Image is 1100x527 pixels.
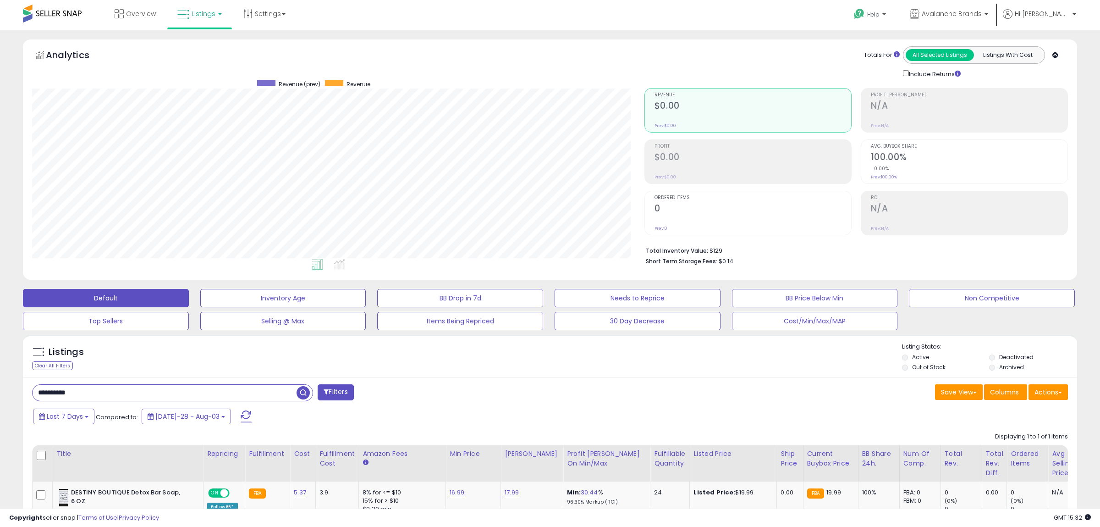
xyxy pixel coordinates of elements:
div: Ship Price [781,449,799,468]
label: Active [912,353,929,361]
b: Min: [567,488,581,497]
button: [DATE]-28 - Aug-03 [142,409,231,424]
label: Out of Stock [912,363,946,371]
div: Total Rev. Diff. [986,449,1003,478]
strong: Copyright [9,513,43,522]
div: Listed Price [693,449,773,459]
small: Prev: N/A [871,123,889,128]
a: Privacy Policy [119,513,159,522]
span: Compared to: [96,413,138,422]
div: Fulfillment Cost [319,449,355,468]
div: Avg Selling Price [1052,449,1085,478]
small: 0.00% [871,165,889,172]
button: Selling @ Max [200,312,366,330]
span: 2025-08-11 15:32 GMT [1054,513,1091,522]
span: Overview [126,9,156,18]
a: 17.99 [505,488,519,497]
div: Displaying 1 to 1 of 1 items [995,433,1068,441]
a: Hi [PERSON_NAME] [1003,9,1076,30]
span: Avg. Buybox Share [871,144,1067,149]
button: Items Being Repriced [377,312,543,330]
div: 0.00 [986,488,1000,497]
button: Actions [1028,384,1068,400]
h2: 0 [654,203,851,216]
div: 0 [1011,488,1048,497]
button: Top Sellers [23,312,189,330]
span: Hi [PERSON_NAME] [1015,9,1070,18]
b: Total Inventory Value: [646,247,708,255]
div: Title [56,449,199,459]
div: % [567,488,643,505]
div: $19.99 [693,488,770,497]
div: Totals For [864,51,900,60]
span: Avalanche Brands [922,9,982,18]
small: Amazon Fees. [363,459,368,467]
small: FBA [249,488,266,499]
button: Inventory Age [200,289,366,307]
small: Prev: $0.00 [654,174,676,180]
button: All Selected Listings [906,49,974,61]
h2: 100.00% [871,152,1067,164]
span: Revenue [346,80,370,88]
span: Profit [PERSON_NAME] [871,93,1067,98]
span: $0.14 [719,257,733,266]
b: Short Term Storage Fees: [646,257,717,265]
label: Archived [999,363,1024,371]
div: FBM: 0 [903,497,934,505]
small: FBA [807,488,824,499]
div: Amazon Fees [363,449,442,459]
div: 3.9 [319,488,352,497]
div: Repricing [207,449,241,459]
span: Listings [192,9,215,18]
span: Profit [654,144,851,149]
div: Ordered Items [1011,449,1044,468]
th: The percentage added to the cost of goods (COGS) that forms the calculator for Min & Max prices. [563,445,650,482]
small: (0%) [945,497,957,505]
div: Current Buybox Price [807,449,854,468]
button: Cost/Min/Max/MAP [732,312,898,330]
label: Deactivated [999,353,1034,361]
div: [PERSON_NAME] [505,449,559,459]
button: Columns [984,384,1027,400]
div: Follow BB * [207,503,238,511]
h2: N/A [871,203,1067,216]
div: 8% for <= $10 [363,488,439,497]
div: 0.00 [781,488,796,497]
div: Fulfillment [249,449,286,459]
div: 0 [945,488,982,497]
div: Clear All Filters [32,361,73,370]
div: 0 [945,505,982,513]
li: $129 [646,244,1061,255]
span: Help [867,11,880,18]
b: DESTINY BOUTIQUE Detox Bar Soap, 6 OZ [71,488,182,508]
p: Listing States: [902,343,1078,351]
div: 24 [654,488,682,497]
div: N/A [1052,488,1082,497]
span: Last 7 Days [47,412,83,421]
h2: N/A [871,100,1067,113]
h5: Analytics [46,49,107,64]
b: Listed Price: [693,488,735,497]
a: Terms of Use [78,513,117,522]
div: Include Returns [896,68,972,79]
h5: Listings [49,346,84,359]
button: BB Drop in 7d [377,289,543,307]
span: ROI [871,195,1067,200]
a: 16.99 [450,488,464,497]
span: Columns [990,388,1019,397]
span: Revenue [654,93,851,98]
span: Ordered Items [654,195,851,200]
span: Revenue (prev) [279,80,320,88]
h2: $0.00 [654,100,851,113]
a: 5.37 [294,488,306,497]
div: $0.30 min [363,505,439,513]
div: FBA: 0 [903,488,934,497]
small: Prev: 100.00% [871,174,897,180]
div: Profit [PERSON_NAME] on Min/Max [567,449,646,468]
button: Default [23,289,189,307]
p: 96.30% Markup (ROI) [567,499,643,505]
button: Listings With Cost [973,49,1042,61]
small: Prev: 0 [654,226,667,231]
button: BB Price Below Min [732,289,898,307]
div: seller snap | | [9,514,159,522]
